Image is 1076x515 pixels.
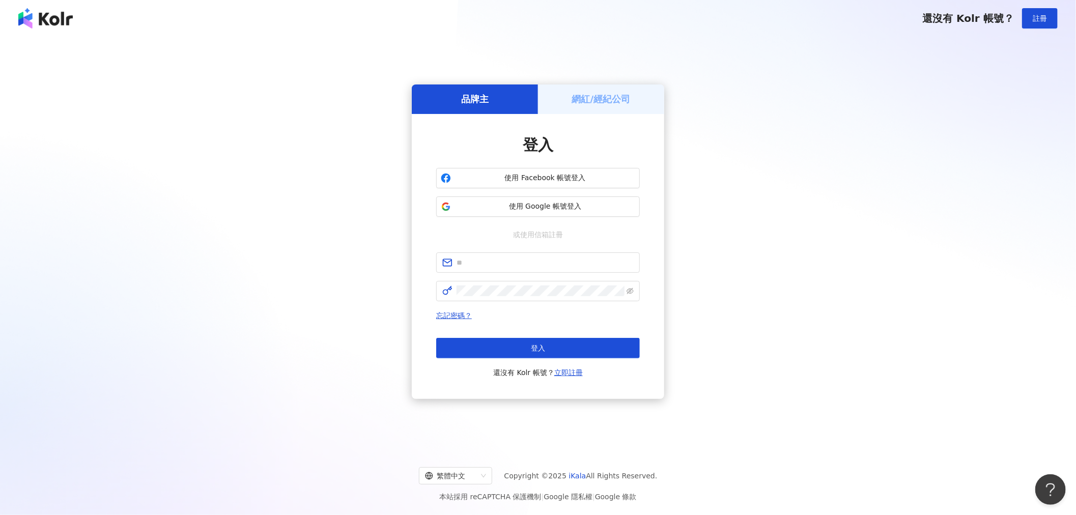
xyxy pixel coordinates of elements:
h5: 網紅/經紀公司 [572,93,631,105]
span: 還沒有 Kolr 帳號？ [922,12,1014,24]
a: Google 條款 [595,493,637,501]
span: 使用 Facebook 帳號登入 [455,173,635,183]
span: 或使用信箱註冊 [506,229,570,240]
span: 登入 [531,344,545,352]
a: 立即註冊 [554,368,583,377]
span: 註冊 [1033,14,1047,22]
iframe: Help Scout Beacon - Open [1035,474,1066,505]
span: 登入 [523,136,553,154]
button: 登入 [436,338,640,358]
a: iKala [569,472,586,480]
span: Copyright © 2025 All Rights Reserved. [504,470,658,482]
span: eye-invisible [627,288,634,295]
button: 使用 Facebook 帳號登入 [436,168,640,188]
span: | [542,493,544,501]
a: Google 隱私權 [544,493,592,501]
h5: 品牌主 [461,93,489,105]
button: 註冊 [1022,8,1058,28]
span: | [592,493,595,501]
a: 忘記密碼？ [436,311,472,320]
img: logo [18,8,73,28]
span: 本站採用 reCAPTCHA 保護機制 [439,491,636,503]
button: 使用 Google 帳號登入 [436,196,640,217]
div: 繁體中文 [425,468,477,484]
span: 還沒有 Kolr 帳號？ [493,366,583,379]
span: 使用 Google 帳號登入 [455,202,635,212]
